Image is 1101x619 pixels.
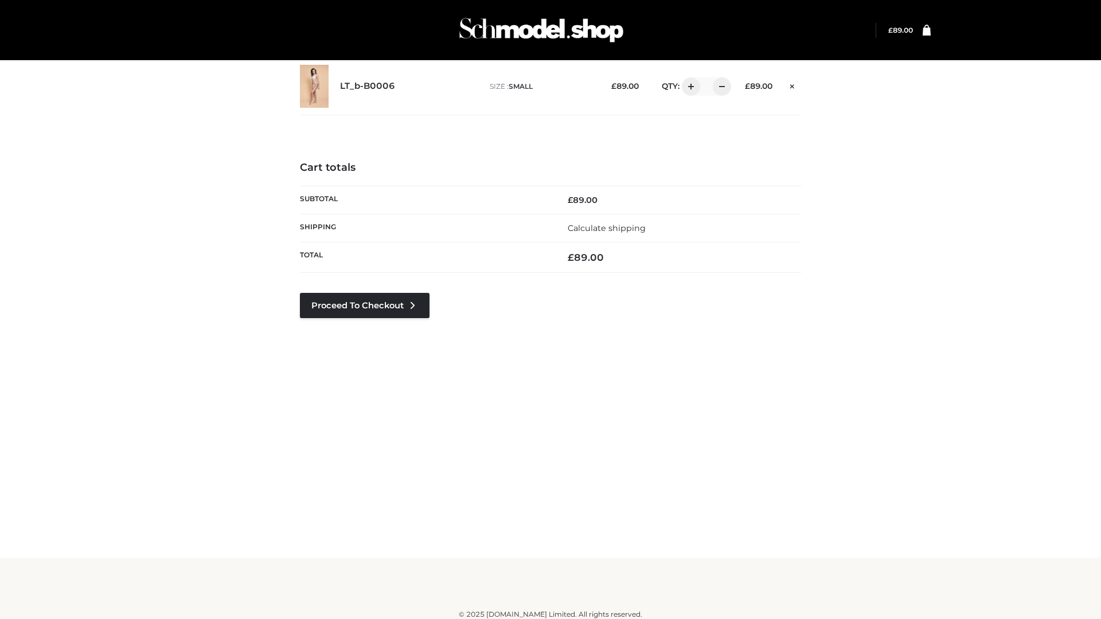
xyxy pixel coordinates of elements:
a: Remove this item [784,77,801,92]
span: SMALL [509,82,533,91]
a: Calculate shipping [568,223,646,233]
span: £ [745,81,750,91]
span: £ [568,195,573,205]
th: Shipping [300,214,550,242]
bdi: 89.00 [568,195,598,205]
a: £89.00 [888,26,913,34]
span: £ [568,252,574,263]
a: Proceed to Checkout [300,293,430,318]
h4: Cart totals [300,162,801,174]
span: £ [611,81,616,91]
bdi: 89.00 [745,81,772,91]
bdi: 89.00 [568,252,604,263]
img: Schmodel Admin 964 [455,7,627,53]
div: QTY: [650,77,727,96]
th: Total [300,242,550,273]
bdi: 89.00 [611,81,639,91]
span: £ [888,26,893,34]
bdi: 89.00 [888,26,913,34]
p: size : [490,81,594,92]
th: Subtotal [300,186,550,214]
a: LT_b-B0006 [340,81,395,92]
